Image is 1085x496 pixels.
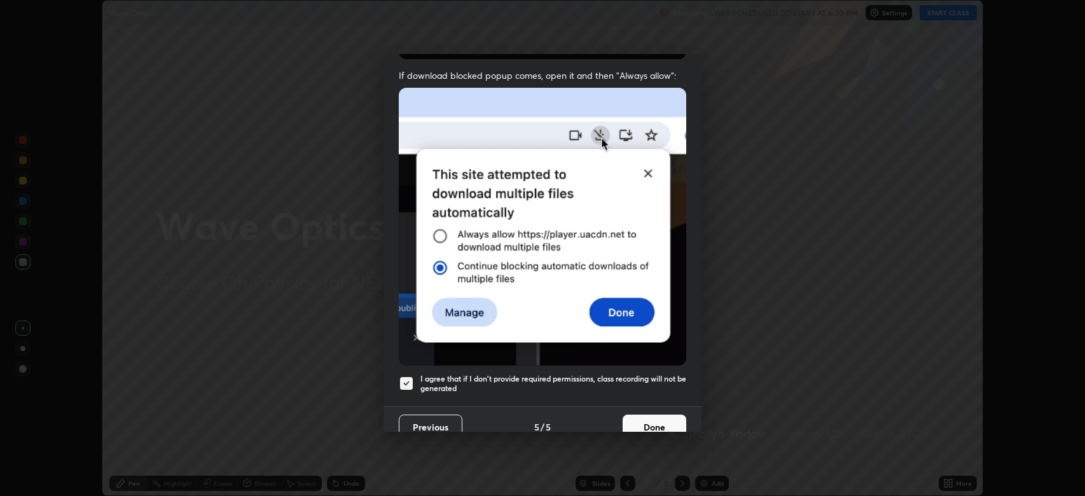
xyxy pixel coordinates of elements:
[546,420,551,434] h4: 5
[399,69,686,81] span: If download blocked popup comes, open it and then "Always allow":
[534,420,539,434] h4: 5
[541,420,544,434] h4: /
[399,415,462,440] button: Previous
[420,374,686,394] h5: I agree that if I don't provide required permissions, class recording will not be generated
[399,88,686,366] img: downloads-permission-blocked.gif
[623,415,686,440] button: Done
